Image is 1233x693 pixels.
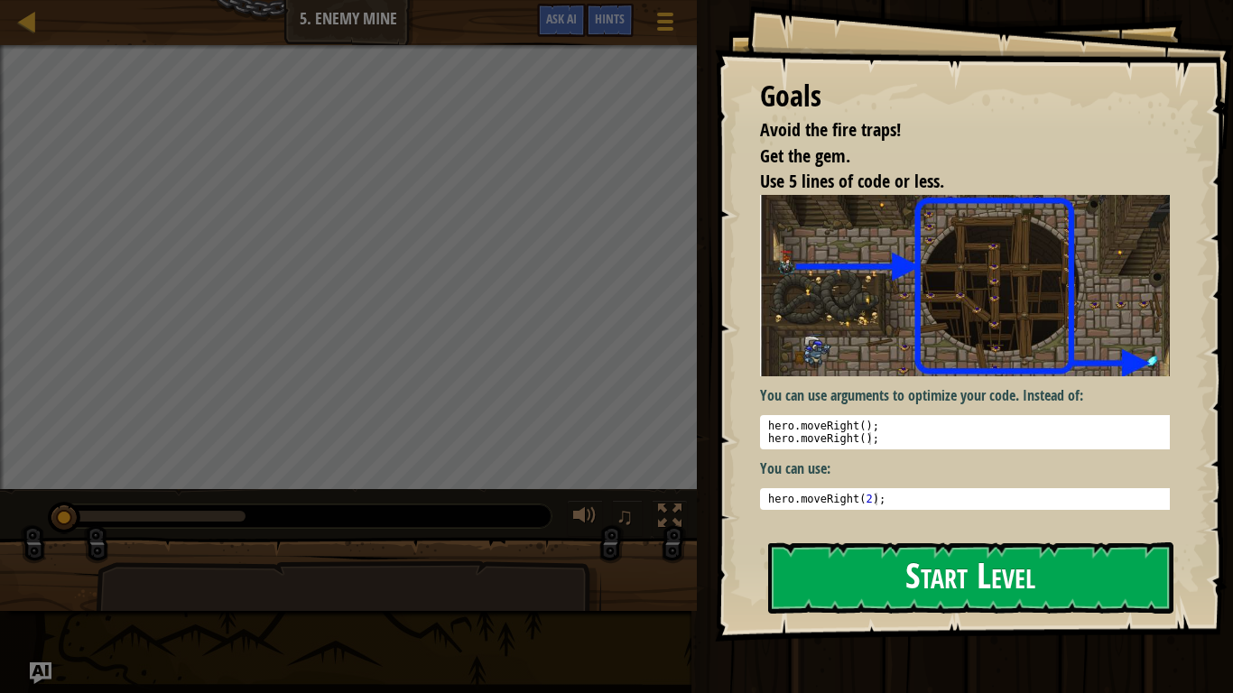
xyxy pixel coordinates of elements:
span: Avoid the fire traps! [760,117,901,142]
button: Adjust volume [567,500,603,537]
p: You can use: [760,458,1183,479]
span: Ask AI [546,10,577,27]
li: Use 5 lines of code or less. [737,169,1165,195]
span: ♫ [616,503,634,530]
div: Goals [760,76,1170,117]
button: ♫ [612,500,643,537]
span: Get the gem. [760,143,850,168]
img: Enemy mine [760,195,1183,376]
button: Start Level [768,542,1173,614]
p: You can use arguments to optimize your code. Instead of: [760,385,1183,406]
li: Get the gem. [737,143,1165,170]
button: Show game menu [643,4,688,46]
button: Ask AI [30,662,51,684]
button: Toggle fullscreen [652,500,688,537]
button: Ask AI [537,4,586,37]
li: Avoid the fire traps! [737,117,1165,143]
span: Hints [595,10,625,27]
span: Use 5 lines of code or less. [760,169,944,193]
